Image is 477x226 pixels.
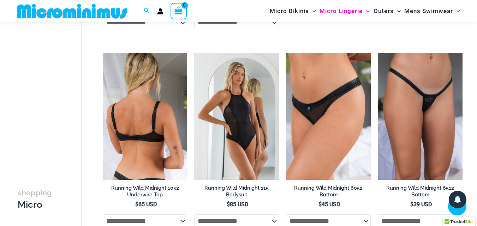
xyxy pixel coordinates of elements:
[286,185,371,198] h2: Running Wild Midnight 6052 Bottom
[103,53,187,180] img: Running Wild Midnight 1052 Top 6052 Bottom 06
[410,201,413,208] span: $
[227,201,230,208] span: $
[372,2,403,20] a: OutersMenu ToggleMenu Toggle
[144,7,150,16] a: Search icon link
[194,185,279,198] h2: Running Wild Midnight 115 Bodysuit
[103,185,187,201] a: Running Wild Midnight 1052 Underwire Top
[103,53,187,180] a: Running Wild Midnight 1052 Top 01Running Wild Midnight 1052 Top 6052 Bottom 06Running Wild Midnig...
[410,201,432,208] bdi: 39 USD
[135,201,157,208] bdi: 65 USD
[378,53,463,180] img: Running Wild Midnight 6512 Bottom 10
[318,2,371,20] a: Micro LingerieMenu ToggleMenu Toggle
[18,24,81,165] iframe: TrustedSite Certified
[453,2,460,20] span: Menu Toggle
[227,201,248,208] bdi: 85 USD
[286,53,371,180] img: Running Wild Midnight 6052 Bottom 01
[318,201,322,208] span: $
[135,201,138,208] span: $
[194,53,279,180] a: Running Wild Midnight 115 Bodysuit 02Running Wild Midnight 115 Bodysuit 12Running Wild Midnight 1...
[267,1,463,21] nav: Site Navigation
[378,53,463,180] a: Running Wild Midnight 6512 Bottom 10Running Wild Midnight 6512 Bottom 2Running Wild Midnight 6512...
[363,2,370,20] span: Menu Toggle
[394,2,401,20] span: Menu Toggle
[378,185,463,198] h2: Running Wild Midnight 6512 Bottom
[286,185,371,201] a: Running Wild Midnight 6052 Bottom
[18,188,52,197] span: shopping
[18,187,56,222] h3: Micro Lingerie
[318,201,340,208] bdi: 45 USD
[403,2,462,20] a: Mens SwimwearMenu ToggleMenu Toggle
[268,2,318,20] a: Micro BikinisMenu ToggleMenu Toggle
[103,185,187,198] h2: Running Wild Midnight 1052 Underwire Top
[171,3,187,19] a: View Shopping Cart, empty
[374,2,394,20] span: Outers
[270,2,309,20] span: Micro Bikinis
[378,185,463,201] a: Running Wild Midnight 6512 Bottom
[309,2,316,20] span: Menu Toggle
[194,185,279,201] a: Running Wild Midnight 115 Bodysuit
[194,53,279,180] img: Running Wild Midnight 115 Bodysuit 02
[320,2,363,20] span: Micro Lingerie
[157,8,163,14] a: Account icon link
[286,53,371,180] a: Running Wild Midnight 6052 Bottom 01Running Wild Midnight 1052 Top 6052 Bottom 05Running Wild Mid...
[404,2,453,20] span: Mens Swimwear
[14,3,130,19] img: MM SHOP LOGO FLAT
